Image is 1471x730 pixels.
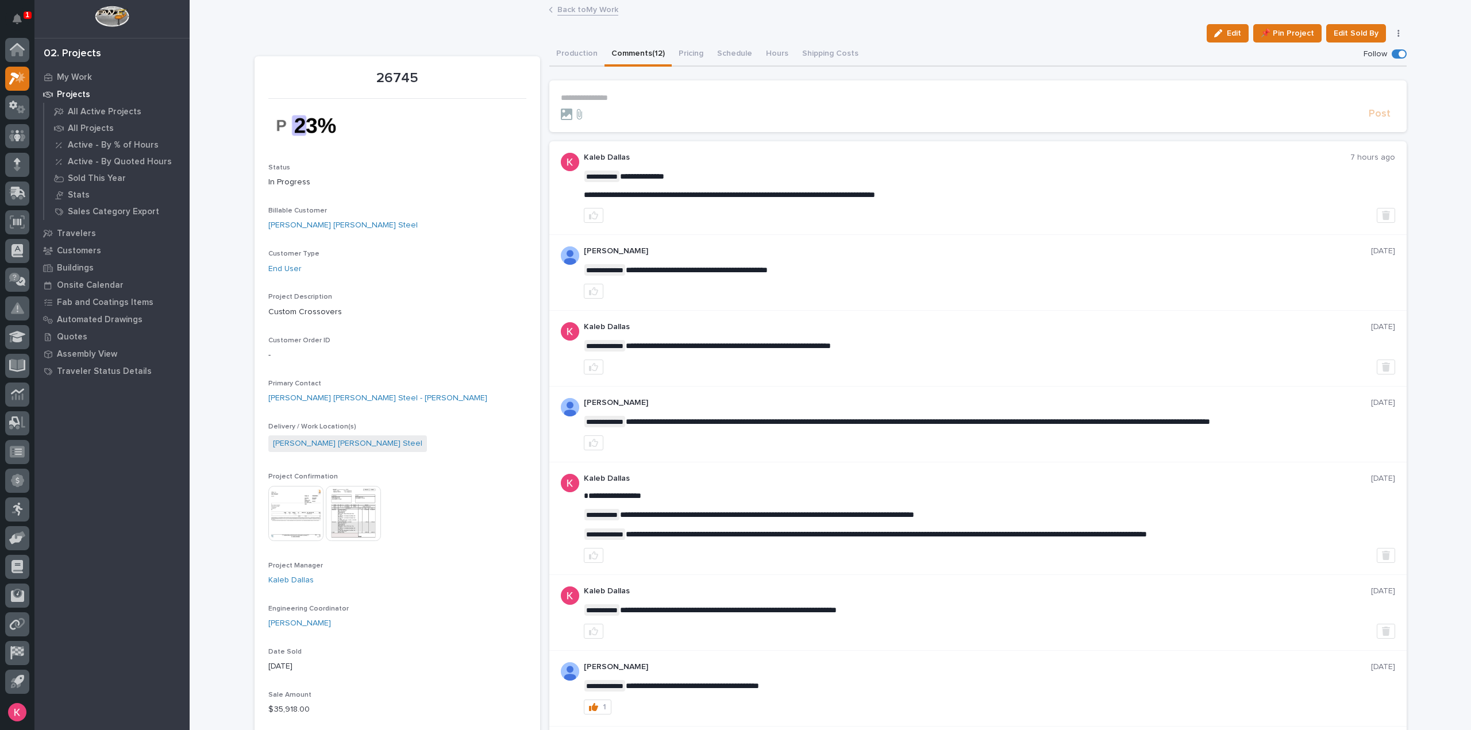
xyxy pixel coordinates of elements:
a: Projects [34,86,190,103]
p: Stats [68,190,90,200]
button: Delete post [1377,548,1395,563]
span: Project Manager [268,562,323,569]
span: Date Sold [268,648,302,655]
p: $ 35,918.00 [268,704,526,716]
p: Traveler Status Details [57,366,152,377]
button: Delete post [1377,360,1395,374]
p: All Projects [68,123,114,134]
img: ACg8ocJFQJZtOpq0mXhEl6L5cbQXDkmdPAf0fdoBPnlMfqfX=s96-c [561,474,579,492]
p: Sold This Year [68,173,126,184]
p: [PERSON_NAME] [584,246,1371,256]
button: like this post [584,284,603,299]
p: Follow [1364,49,1387,59]
p: Travelers [57,229,96,239]
button: 📌 Pin Project [1253,24,1322,43]
a: Automated Drawings [34,311,190,328]
a: Traveler Status Details [34,362,190,380]
span: Project Description [268,293,332,300]
p: [DATE] [1371,322,1395,332]
span: Post [1369,107,1391,121]
button: Pricing [672,43,710,67]
a: Sales Category Export [44,203,190,219]
a: [PERSON_NAME] [PERSON_NAME] Steel [273,438,422,450]
span: Edit Sold By [1334,26,1378,40]
a: Active - By Quoted Hours [44,153,190,169]
p: Sales Category Export [68,207,159,217]
span: Engineering Coordinator [268,605,349,612]
button: Comments (12) [604,43,672,67]
a: [PERSON_NAME] [PERSON_NAME] Steel - [PERSON_NAME] [268,392,487,404]
img: AD_cMMROVhewrCPqdu1DyWElRfTPtaMDIZb0Cz2p22wkP4SfGmFYCmSpR4ubGkS2JiFWMw9FE42fAOOw7Djl2MNBNTCFnhXYx... [561,398,579,416]
a: Stats [44,187,190,203]
a: Back toMy Work [557,2,618,16]
button: like this post [584,624,603,639]
p: Kaleb Dallas [584,586,1371,596]
p: [DATE] [1371,246,1395,256]
p: [PERSON_NAME] [584,398,1371,408]
a: Sold This Year [44,170,190,186]
a: Kaleb Dallas [268,574,314,586]
span: Status [268,164,290,171]
button: Edit [1207,24,1249,43]
p: Assembly View [57,349,117,360]
button: Shipping Costs [795,43,865,67]
button: like this post [584,360,603,374]
a: Quotes [34,328,190,345]
a: All Active Projects [44,103,190,119]
p: [DATE] [1371,662,1395,672]
p: All Active Projects [68,107,141,117]
p: [DATE] [1371,586,1395,596]
a: [PERSON_NAME] [268,617,331,629]
span: Customer Type [268,250,319,257]
button: Notifications [5,7,29,31]
p: Buildings [57,263,94,273]
p: Kaleb Dallas [584,322,1371,332]
span: 📌 Pin Project [1261,26,1314,40]
img: ACg8ocJFQJZtOpq0mXhEl6L5cbQXDkmdPAf0fdoBPnlMfqfX=s96-c [561,586,579,605]
img: ACg8ocJFQJZtOpq0mXhEl6L5cbQXDkmdPAf0fdoBPnlMfqfX=s96-c [561,322,579,341]
p: 26745 [268,70,526,87]
img: Workspace Logo [95,6,129,27]
p: Onsite Calendar [57,280,124,291]
p: 7 hours ago [1350,153,1395,163]
button: Post [1364,107,1395,121]
p: Fab and Coatings Items [57,298,153,308]
p: Projects [57,90,90,100]
a: Active - By % of Hours [44,137,190,153]
button: Hours [759,43,795,67]
a: [PERSON_NAME] [PERSON_NAME] Steel [268,219,418,231]
div: 1 [603,703,606,711]
p: [DATE] [1371,398,1395,408]
button: 1 [584,700,611,714]
button: Production [549,43,604,67]
p: My Work [57,72,92,83]
p: In Progress [268,176,526,188]
a: My Work [34,68,190,86]
p: 1 [25,11,29,19]
img: ACg8ocJFQJZtOpq0mXhEl6L5cbQXDkmdPAf0fdoBPnlMfqfX=s96-c [561,153,579,171]
a: Travelers [34,225,190,242]
span: Edit [1227,28,1241,38]
a: All Projects [44,120,190,136]
p: - [268,349,526,361]
span: Project Confirmation [268,473,338,480]
div: 02. Projects [44,48,101,60]
img: AOh14GjpcA6ydKGAvwfezp8OhN30Q3_1BHk5lQOeczEvCIoEuGETHm2tT-JUDAHyqffuBe4ae2BInEDZwLlH3tcCd_oYlV_i4... [561,662,579,681]
a: Assembly View [34,345,190,362]
div: Notifications1 [14,14,29,32]
p: [DATE] [268,661,526,673]
a: Fab and Coatings Items [34,293,190,311]
span: Customer Order ID [268,337,330,344]
p: Active - By Quoted Hours [68,157,172,167]
p: Active - By % of Hours [68,140,159,150]
a: Customers [34,242,190,259]
button: Schedule [710,43,759,67]
p: [DATE] [1371,474,1395,484]
span: Billable Customer [268,207,327,214]
a: Onsite Calendar [34,276,190,293]
p: Automated Drawings [57,315,143,325]
p: Custom Crossovers [268,306,526,318]
button: like this post [584,435,603,450]
button: Delete post [1377,624,1395,639]
p: [PERSON_NAME] [584,662,1371,672]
